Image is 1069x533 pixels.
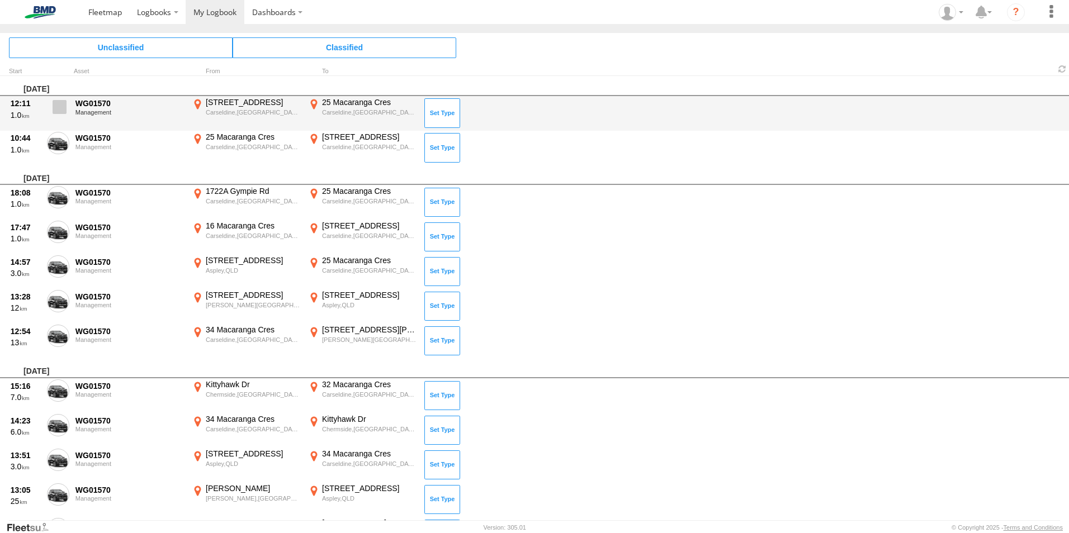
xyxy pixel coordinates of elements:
label: Click to View Event Location [190,186,302,218]
div: Carseldine,[GEOGRAPHIC_DATA] [322,266,417,274]
div: Management [75,267,184,274]
div: Management [75,460,184,467]
div: 10:44 [11,133,41,143]
div: Carseldine,[GEOGRAPHIC_DATA] [206,336,300,344]
div: 16 Macaranga Cres [206,221,300,231]
label: Click to View Event Location [306,449,418,481]
div: 6.0 [11,427,41,437]
span: Refresh [1056,64,1069,74]
div: 09:08 [11,520,41,530]
div: 13 [11,337,41,348]
div: Carseldine,[GEOGRAPHIC_DATA] [322,391,417,398]
div: 34 Macaranga Cres [322,449,417,459]
div: Aspley,QLD [206,266,300,274]
div: 25 Macaranga Cres [206,132,300,142]
div: Management [75,232,184,239]
div: WG01570 [75,520,184,530]
div: 28 Macaranga Cres [206,518,300,528]
div: WG01570 [75,381,184,391]
div: 25 [11,496,41,506]
label: Click to View Event Location [306,97,418,130]
div: WG01570 [75,188,184,198]
div: Version: 305.01 [484,524,526,531]
button: Click to Set [424,133,460,162]
label: Click to View Event Location [190,325,302,357]
div: 25 Macaranga Cres [322,97,417,107]
div: Kittyhawk Dr [206,379,300,389]
div: [STREET_ADDRESS] [322,221,417,231]
button: Click to Set [424,292,460,321]
div: 1.0 [11,145,41,155]
div: [STREET_ADDRESS] [206,449,300,459]
label: Click to View Event Location [306,290,418,322]
div: 1722A Gympie Rd [206,186,300,196]
div: Carseldine,[GEOGRAPHIC_DATA] [206,197,300,205]
label: Click to View Event Location [190,414,302,446]
label: Click to View Event Location [190,132,302,164]
div: 13:28 [11,292,41,302]
label: Click to View Event Location [306,221,418,253]
div: 7.0 [11,392,41,402]
div: WG01570 [75,222,184,232]
label: Click to View Event Location [190,255,302,288]
div: 32 Macaranga Cres [322,379,417,389]
div: 13:05 [11,485,41,495]
label: Click to View Event Location [190,290,302,322]
div: Carseldine,[GEOGRAPHIC_DATA] [206,425,300,433]
div: © Copyright 2025 - [952,524,1063,531]
div: WG01570 [75,416,184,426]
div: [PERSON_NAME][GEOGRAPHIC_DATA],[GEOGRAPHIC_DATA] [206,301,300,309]
div: 3.0 [11,461,41,472]
label: Click to View Event Location [306,186,418,218]
button: Click to Set [424,381,460,410]
div: Carseldine,[GEOGRAPHIC_DATA] [322,232,417,240]
div: 12:54 [11,326,41,336]
div: Aspley,QLD [206,460,300,468]
div: [STREET_ADDRESS] [206,255,300,265]
div: WG01570 [75,326,184,336]
div: Chermside,[GEOGRAPHIC_DATA] [322,425,417,433]
div: 1.0 [11,199,41,209]
div: Carseldine,[GEOGRAPHIC_DATA] [206,232,300,240]
button: Click to Set [424,326,460,355]
div: [PERSON_NAME] [206,483,300,493]
div: 25 Macaranga Cres [322,186,417,196]
div: Kittyhawk Dr [322,414,417,424]
div: [STREET_ADDRESS] [322,483,417,493]
div: Carseldine,[GEOGRAPHIC_DATA] [206,108,300,116]
div: [STREET_ADDRESS] [206,97,300,107]
div: WG01570 [75,133,184,143]
div: 14:23 [11,416,41,426]
div: Management [75,391,184,398]
button: Click to Set [424,222,460,251]
div: 12 [11,303,41,313]
label: Click to View Event Location [306,132,418,164]
div: Management [75,302,184,308]
div: [STREET_ADDRESS] [322,132,417,142]
div: Management [75,426,184,432]
div: Management [75,336,184,343]
img: bmd-logo.svg [11,6,69,18]
label: Click to View Event Location [306,255,418,288]
a: Terms and Conditions [1004,524,1063,531]
div: Carseldine,[GEOGRAPHIC_DATA] [322,143,417,151]
label: Click to View Event Location [190,449,302,481]
label: Click to View Event Location [190,379,302,412]
span: Click to view Classified Trips [233,37,456,58]
label: Click to View Event Location [190,97,302,130]
label: Click to View Event Location [306,483,418,516]
label: Click to View Event Location [190,483,302,516]
div: WG01570 [75,485,184,495]
div: [PERSON_NAME][GEOGRAPHIC_DATA],[GEOGRAPHIC_DATA] [322,336,417,344]
div: 34 Macaranga Cres [206,414,300,424]
div: To [306,69,418,74]
button: Click to Set [424,450,460,479]
div: 12:11 [11,98,41,108]
div: [STREET_ADDRESS][PERSON_NAME] [322,325,417,335]
div: From [190,69,302,74]
div: Management [75,495,184,502]
label: Click to View Event Location [190,221,302,253]
div: WG01570 [75,98,184,108]
button: Click to Set [424,416,460,445]
button: Click to Set [424,98,460,127]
